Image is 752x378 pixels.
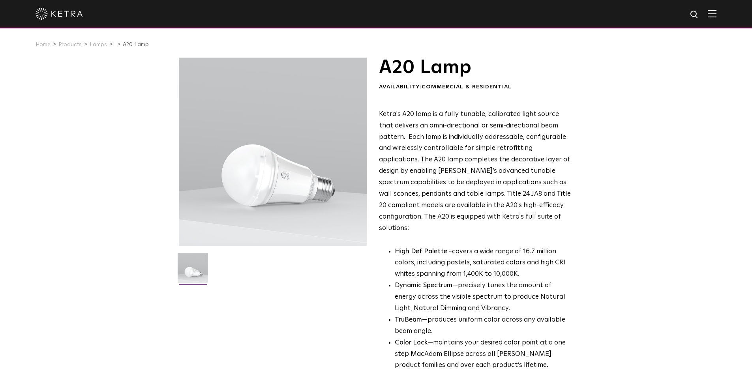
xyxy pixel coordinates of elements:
[379,111,571,232] span: Ketra's A20 lamp is a fully tunable, calibrated light source that delivers an omni-directional or...
[708,10,716,17] img: Hamburger%20Nav.svg
[395,316,422,323] strong: TruBeam
[58,42,82,47] a: Products
[395,339,428,346] strong: Color Lock
[395,337,571,372] li: —maintains your desired color point at a one step MacAdam Ellipse across all [PERSON_NAME] produc...
[395,314,571,337] li: —produces uniform color across any available beam angle.
[178,253,208,289] img: A20-Lamp-2021-Web-Square
[395,246,571,281] p: covers a wide range of 16.7 million colors, including pastels, saturated colors and high CRI whit...
[395,280,571,314] li: —precisely tunes the amount of energy across the visible spectrum to produce Natural Light, Natur...
[36,42,51,47] a: Home
[422,84,512,90] span: Commercial & Residential
[395,248,452,255] strong: High Def Palette -
[379,58,571,77] h1: A20 Lamp
[379,83,571,91] div: Availability:
[395,282,452,289] strong: Dynamic Spectrum
[36,8,83,20] img: ketra-logo-2019-white
[123,42,149,47] a: A20 Lamp
[90,42,107,47] a: Lamps
[690,10,699,20] img: search icon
